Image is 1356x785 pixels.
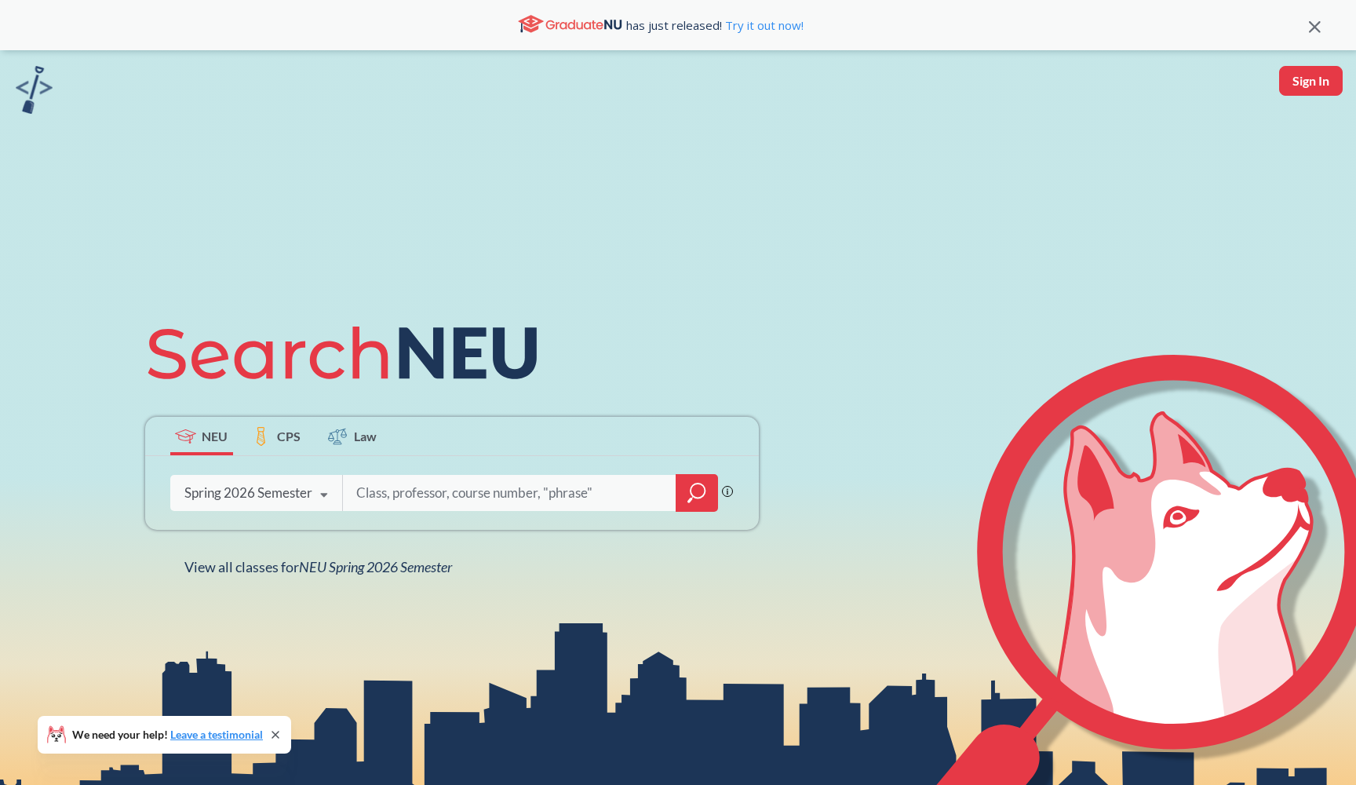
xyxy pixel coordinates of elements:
[354,427,377,445] span: Law
[1279,66,1343,96] button: Sign In
[687,482,706,504] svg: magnifying glass
[299,558,452,575] span: NEU Spring 2026 Semester
[16,66,53,119] a: sandbox logo
[16,66,53,114] img: sandbox logo
[184,558,452,575] span: View all classes for
[277,427,301,445] span: CPS
[626,16,804,34] span: has just released!
[170,728,263,741] a: Leave a testimonial
[202,427,228,445] span: NEU
[676,474,718,512] div: magnifying glass
[355,476,665,509] input: Class, professor, course number, "phrase"
[184,484,312,502] div: Spring 2026 Semester
[72,729,263,740] span: We need your help!
[722,17,804,33] a: Try it out now!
